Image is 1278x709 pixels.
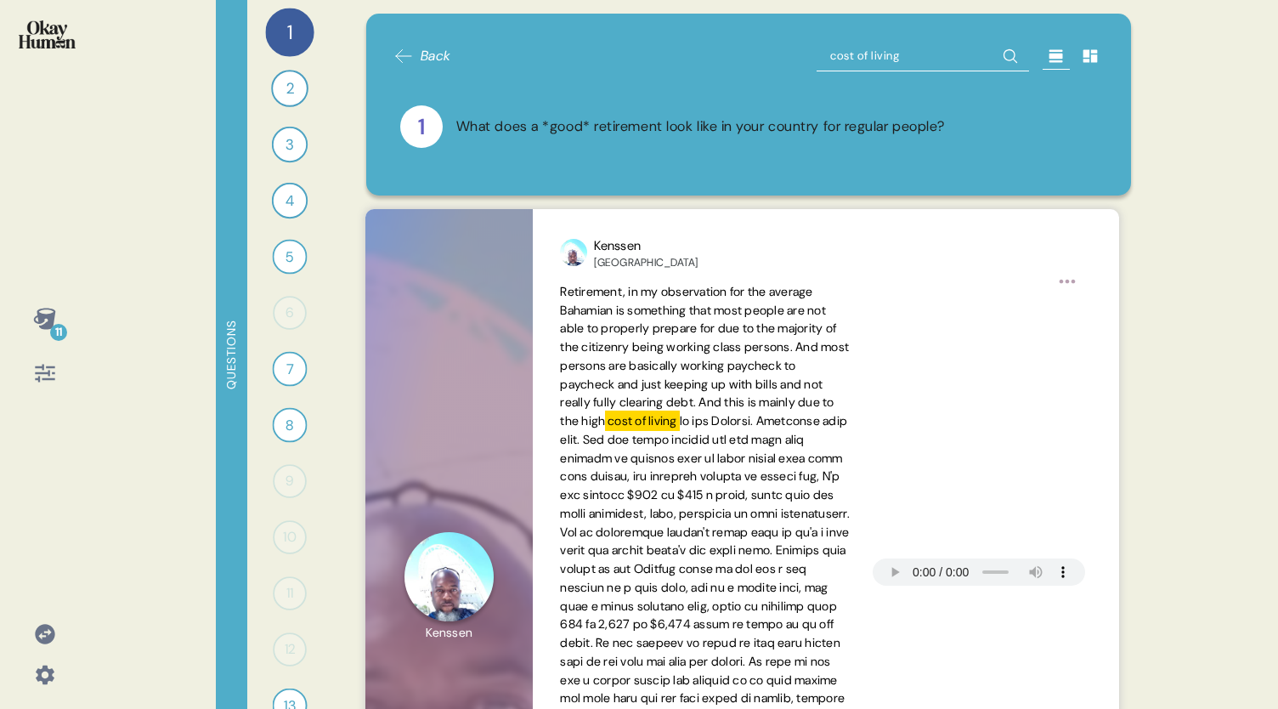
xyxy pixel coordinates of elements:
[19,20,76,48] img: okayhuman.3b1b6348.png
[265,8,314,56] div: 1
[273,240,308,275] div: 5
[273,296,307,330] div: 6
[594,256,698,269] div: [GEOGRAPHIC_DATA]
[273,464,307,498] div: 9
[273,408,308,443] div: 8
[271,70,308,107] div: 2
[817,41,1029,71] input: Search Question 1
[560,284,849,428] span: Retirement, in my observation for the average Bahamian is something that most people are not able...
[273,632,307,666] div: 12
[560,239,587,266] img: profilepic_31052252047755520.jpg
[50,324,67,341] div: 11
[605,411,679,431] mark: cost of living
[273,520,307,554] div: 10
[273,352,308,387] div: 7
[272,183,308,218] div: 4
[594,236,698,256] div: Kenssen
[456,116,945,138] div: What does a *good* retirement look like in your country for regular people?
[400,105,443,148] div: 1
[272,127,308,162] div: 3
[273,576,307,610] div: 11
[421,46,451,66] span: Back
